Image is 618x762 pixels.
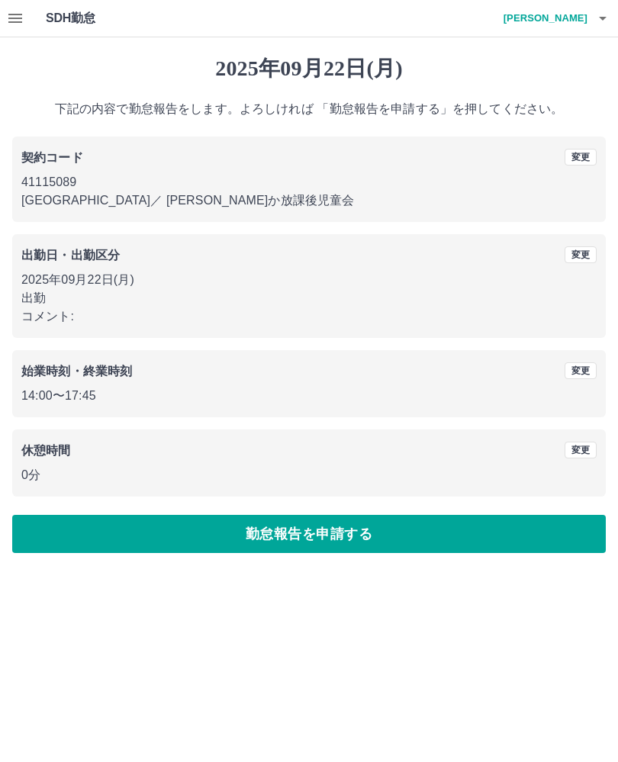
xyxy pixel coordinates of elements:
button: 変更 [565,442,597,458]
b: 休憩時間 [21,444,71,457]
button: 変更 [565,246,597,263]
p: 出勤 [21,289,597,307]
b: 契約コード [21,151,83,164]
p: 2025年09月22日(月) [21,271,597,289]
p: [GEOGRAPHIC_DATA] ／ [PERSON_NAME]か放課後児童会 [21,191,597,210]
p: 0分 [21,466,597,484]
p: コメント: [21,307,597,326]
p: 下記の内容で勤怠報告をします。よろしければ 「勤怠報告を申請する」を押してください。 [12,100,606,118]
button: 勤怠報告を申請する [12,515,606,553]
b: 出勤日・出勤区分 [21,249,120,262]
button: 変更 [565,362,597,379]
h1: 2025年09月22日(月) [12,56,606,82]
p: 14:00 〜 17:45 [21,387,597,405]
b: 始業時刻・終業時刻 [21,365,132,378]
p: 41115089 [21,173,597,191]
button: 変更 [565,149,597,166]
